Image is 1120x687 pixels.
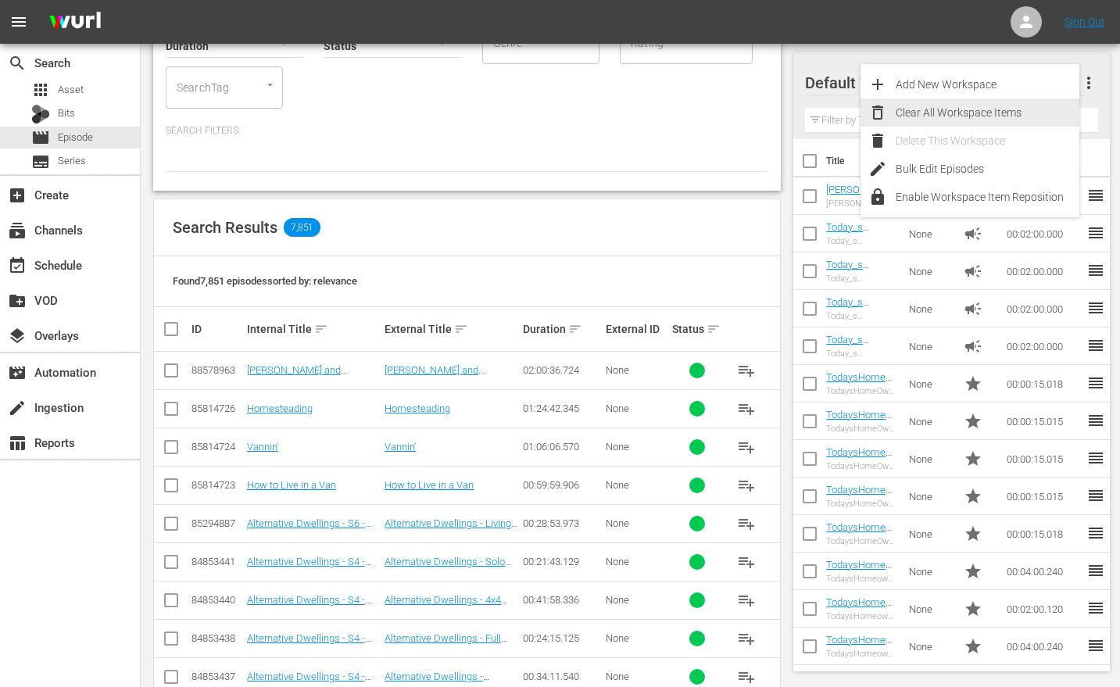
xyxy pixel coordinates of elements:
a: How to Live in a Van [247,479,336,491]
span: Search [8,54,27,73]
div: TodaysHomeOwner_pod1218009__podcast__podcast_promo_15s_1080p [826,536,896,546]
span: Asset [58,82,84,98]
div: TodaysHomeOwner_0818033h_Original_Amazon [826,461,896,471]
div: None [606,441,667,453]
a: Alternative Dwellings - Solo [DEMOGRAPHIC_DATA] Living in a Van for 2 Years with a Cat [385,556,516,591]
span: sort [707,322,721,336]
span: Search Results [173,218,277,237]
a: Alternative Dwellings - Living in a Lifted Chevy Express DIY Camper for Four Years. [385,517,517,553]
td: 00:02:00.000 [1000,252,1086,290]
span: Episode [58,130,93,145]
span: Promo [964,637,982,656]
span: Series [31,152,50,171]
td: None [903,403,957,440]
a: TodaysHomeOwner_1219140__15s_billboard_th_com_promo1080_1080p [826,371,896,430]
div: Duration [523,320,601,338]
span: Episode [31,128,50,147]
td: None [903,215,957,252]
div: Delete This Workspace [896,127,1079,155]
div: TodaysHomeowner_Filler_4min_B [826,649,896,659]
span: Promo [964,599,982,618]
td: 00:04:00.240 [1000,553,1086,590]
div: 84853440 [191,594,242,606]
td: 00:00:15.018 [1000,515,1086,553]
span: reorder [1086,374,1105,392]
div: None [606,403,667,414]
div: 01:06:06.570 [523,441,601,453]
button: playlist_add [728,467,765,504]
a: TodaysHomeOwner_pod1218009__podcast__podcast_promo_15s_1080p [826,521,895,580]
td: 00:04:00.240 [1000,628,1086,665]
a: Homesteading [247,403,313,414]
button: playlist_add [728,505,765,542]
span: reorder [1086,449,1105,467]
a: TodaysHomeowner_Filler_4min_B [826,634,896,669]
a: Homesteading [385,403,450,414]
td: None [903,290,957,327]
a: [PERSON_NAME] and [PERSON_NAME] [247,364,347,388]
div: 84853438 [191,632,242,644]
td: None [903,553,957,590]
a: Today_s Homeowner_Clock_B [826,334,894,369]
div: 00:34:11.540 [523,671,601,682]
div: TodaysHomeowner_Filler_4min_A [826,574,896,584]
div: 88578963 [191,364,242,376]
span: reorder [1086,186,1105,205]
div: 02:00:36.724 [523,364,601,376]
span: Ad [964,262,982,281]
button: playlist_add [728,390,765,428]
span: reorder [1086,599,1105,617]
span: Asset [31,81,50,99]
td: 00:02:00.120 [1000,590,1086,628]
div: Internal Title [247,320,381,338]
span: Found 7,851 episodes sorted by: relevance [173,275,357,287]
span: Promo [964,449,982,468]
a: [PERSON_NAME] and [PERSON_NAME] [826,184,893,231]
span: Ad [964,224,982,243]
div: 85814724 [191,441,242,453]
span: playlist_add [737,591,756,610]
div: TodaysHomeowner_Filler_2min_B [826,611,896,621]
span: playlist_add [737,438,756,456]
a: TodaysHomeOwner_0119001h_Original [826,409,893,444]
span: reorder [1086,524,1105,542]
td: None [903,515,957,553]
div: Today_s Homeowner_Clock_B [826,349,896,359]
button: more_vert [1079,64,1098,102]
div: 00:59:59.906 [523,479,601,491]
div: External Title [385,320,518,338]
img: ans4CAIJ8jUAAAAAAAAAAAAAAAAAAAAAAAAgQb4GAAAAAAAAAAAAAAAAAAAAAAAAJMjXAAAAAAAAAAAAAAAAAAAAAAAAgAT5G... [38,4,113,41]
span: campaign [964,337,982,356]
td: None [903,478,957,515]
td: None [903,590,957,628]
span: playlist_add [737,514,756,533]
span: playlist_add [737,399,756,418]
div: Bulk Edit Episodes [896,155,1079,183]
span: reorder [1086,336,1105,355]
span: edit [868,159,887,178]
td: None [903,628,957,665]
button: playlist_add [728,352,765,389]
span: VOD [8,292,27,310]
span: playlist_add [737,361,756,380]
span: lock [868,188,887,206]
span: sort [454,322,468,336]
span: 7,851 [284,218,320,237]
a: TodaysHomeowner_Filler_2min_B [826,596,896,632]
span: Ingestion [8,399,27,417]
td: 00:02:00.000 [1000,215,1086,252]
a: Vannin' [385,441,416,453]
a: Sign Out [1065,16,1105,28]
button: playlist_add [728,581,765,619]
span: Promo [964,524,982,543]
span: Overlays [8,327,27,345]
span: Promo [964,412,982,431]
th: Title [826,139,899,183]
a: Today_s Homeowner_Clock_C [826,296,894,331]
span: playlist_add [737,667,756,686]
td: 00:00:15.015 [1000,440,1086,478]
div: 84853441 [191,556,242,567]
div: None [606,671,667,682]
span: Channels [8,221,27,240]
div: 85294887 [191,517,242,529]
